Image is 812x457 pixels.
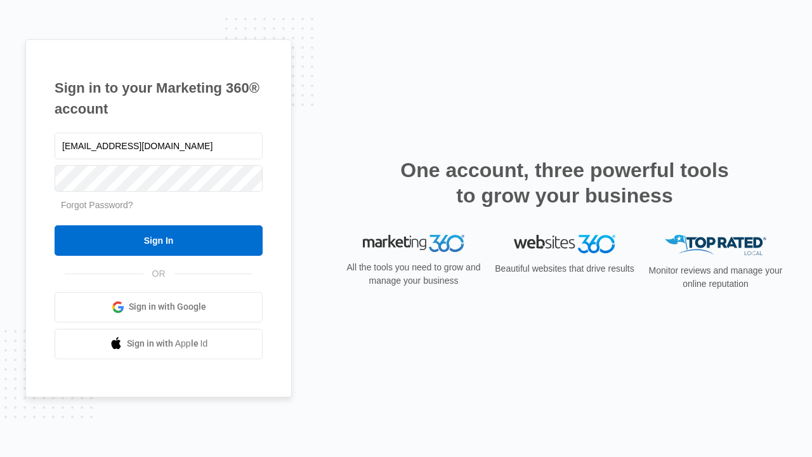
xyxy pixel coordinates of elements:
[55,225,263,256] input: Sign In
[143,267,174,281] span: OR
[514,235,615,253] img: Websites 360
[129,300,206,314] span: Sign in with Google
[55,329,263,359] a: Sign in with Apple Id
[127,337,208,350] span: Sign in with Apple Id
[55,292,263,322] a: Sign in with Google
[665,235,766,256] img: Top Rated Local
[645,264,787,291] p: Monitor reviews and manage your online reputation
[396,157,733,208] h2: One account, three powerful tools to grow your business
[61,200,133,210] a: Forgot Password?
[494,262,636,275] p: Beautiful websites that drive results
[343,261,485,288] p: All the tools you need to grow and manage your business
[55,77,263,119] h1: Sign in to your Marketing 360® account
[363,235,464,253] img: Marketing 360
[55,133,263,159] input: Email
